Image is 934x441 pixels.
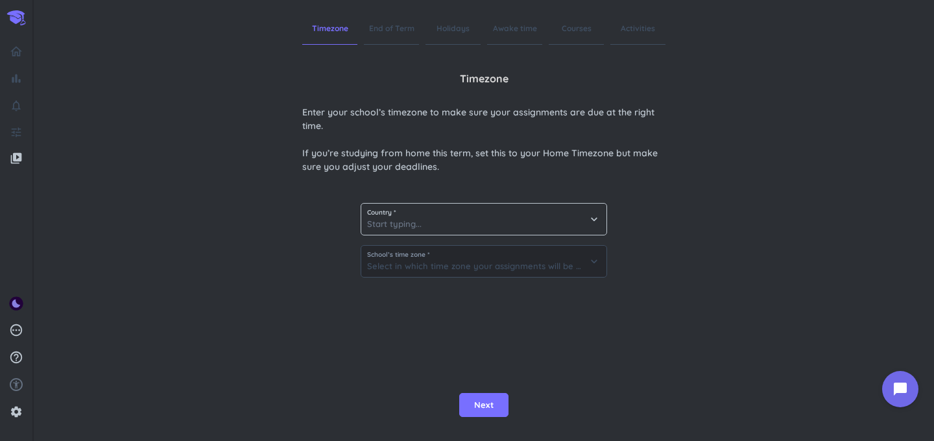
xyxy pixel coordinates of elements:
span: Activities [610,13,665,45]
a: settings [5,401,27,422]
span: Awake time [487,13,542,45]
span: Next [474,399,494,412]
i: keyboard_arrow_down [588,213,601,226]
i: settings [10,405,23,418]
span: Courses [549,13,604,45]
i: pending [9,323,23,337]
button: Next [459,393,509,418]
input: Start typing... [361,204,606,235]
span: Timezone [302,13,357,45]
input: Select in which time zone your assignments will be due [361,246,606,277]
span: Enter your school’s timezone to make sure your assignments are due at the right time. If you’re s... [302,106,665,174]
span: Timezone [460,71,509,86]
span: Country * [367,209,601,216]
i: help_outline [9,350,23,364]
i: video_library [10,152,23,165]
span: Holidays [425,13,481,45]
span: End of Term [364,13,419,45]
